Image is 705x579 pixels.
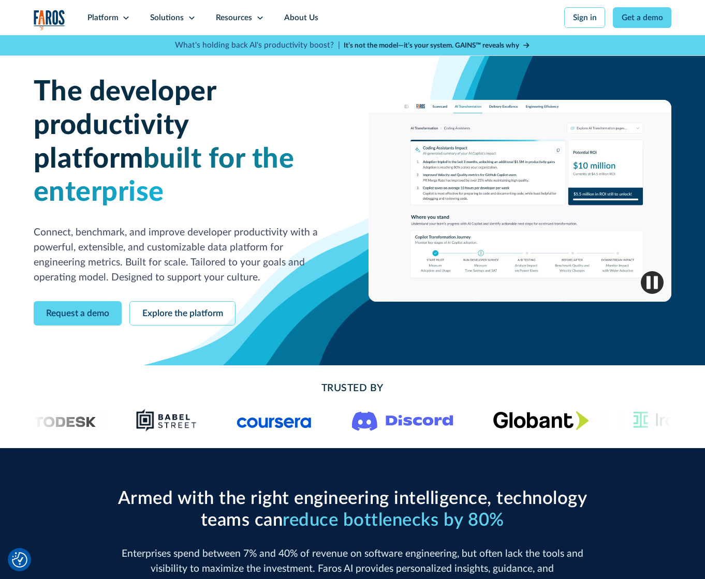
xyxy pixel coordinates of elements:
a: Sign in [564,7,605,28]
img: Revisit consent button [12,552,27,568]
a: Explore the platform [129,301,235,325]
strong: It’s not the model—it’s your system. GAINS™ reveals why [344,42,519,49]
a: Get a demo [613,7,671,28]
div: Solutions [150,12,184,24]
h2: Trusted By [113,381,592,396]
a: home [34,10,66,31]
img: Pause video [641,271,664,294]
p: What's holding back AI's productivity boost? | [175,39,340,51]
img: Globant's logo [493,411,589,430]
img: Logo of the online learning platform Coursera. [237,412,312,428]
span: reduce bottlenecks by 80% [283,511,504,529]
a: It’s not the model—it’s your system. GAINS™ reveals why [344,40,530,51]
img: Logo of the analytics and reporting company Faros. [34,10,66,31]
div: Platform [87,12,119,24]
img: Logo of the communication platform Discord. [351,409,453,431]
a: Request a demo [34,301,122,325]
img: Babel Street logo png [136,408,197,432]
h1: The developer productivity platform [34,76,336,210]
span: built for the enterprise [34,145,295,207]
button: Cookie Settings [12,552,27,568]
div: Resources [216,12,252,24]
h2: Armed with the right engineering intelligence, technology teams can [113,488,592,531]
p: Connect, benchmark, and improve developer productivity with a powerful, extensible, and customiza... [34,226,336,286]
